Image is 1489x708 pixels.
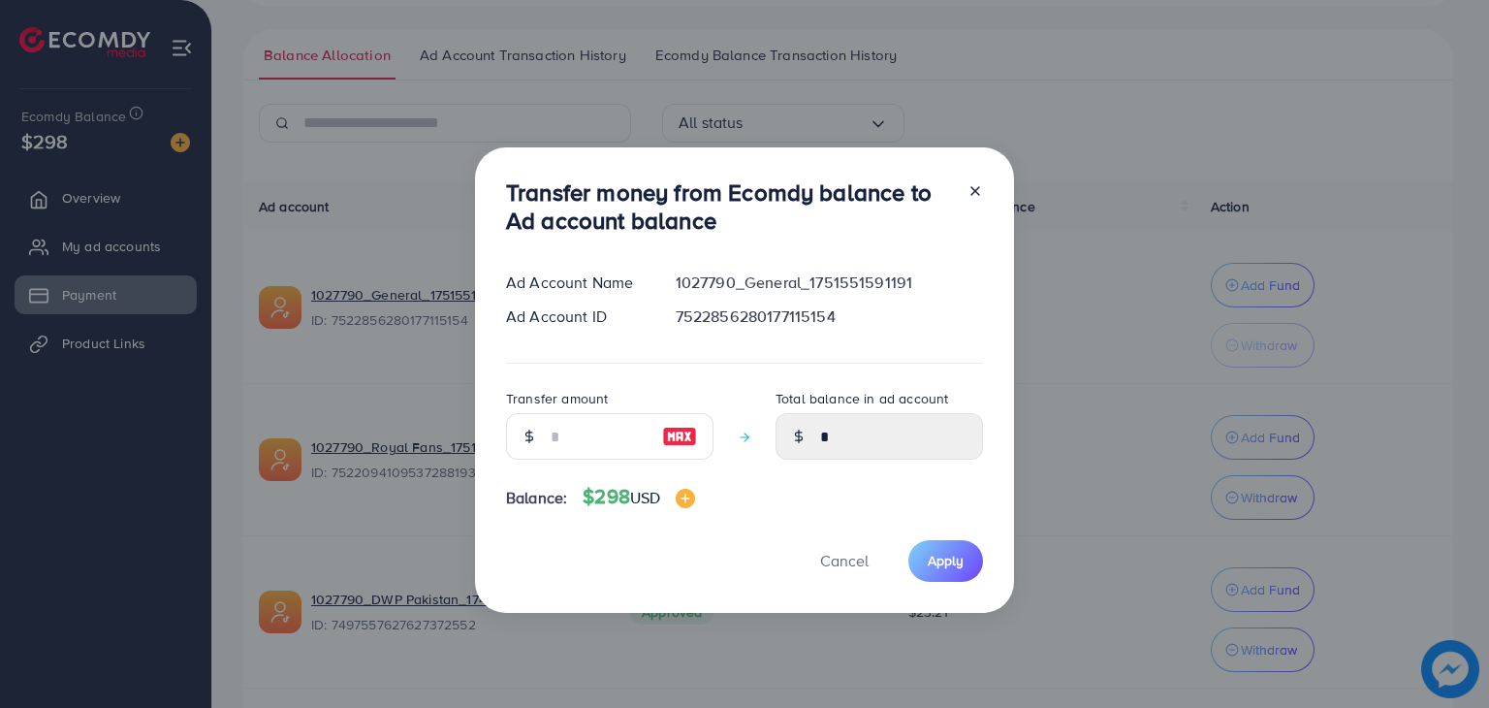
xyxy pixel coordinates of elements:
[491,306,660,328] div: Ad Account ID
[776,389,948,408] label: Total balance in ad account
[506,487,567,509] span: Balance:
[676,489,695,508] img: image
[662,425,697,448] img: image
[506,389,608,408] label: Transfer amount
[796,540,893,582] button: Cancel
[491,272,660,294] div: Ad Account Name
[630,487,660,508] span: USD
[820,550,869,571] span: Cancel
[928,551,964,570] span: Apply
[583,485,695,509] h4: $298
[660,272,998,294] div: 1027790_General_1751551591191
[660,306,998,328] div: 7522856280177115154
[506,178,952,235] h3: Transfer money from Ecomdy balance to Ad account balance
[908,540,983,582] button: Apply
